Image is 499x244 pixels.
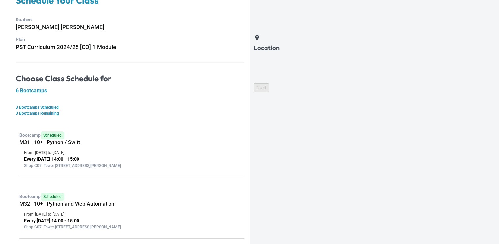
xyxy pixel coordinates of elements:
p: Bootcamp [19,193,244,201]
h5: 6 Bootcamps [16,87,244,94]
p: Next [256,84,266,91]
p: [DATE] [35,211,47,217]
h5: M31 | 10+ | Python / Swift [19,139,244,146]
p: Bootcamp [19,131,244,139]
button: Next [254,83,269,92]
h6: [PERSON_NAME] [PERSON_NAME] [16,23,244,32]
p: Plan [16,36,244,43]
p: [DATE] [53,211,64,217]
h4: Choose Class Schedule for [16,74,244,84]
h6: PST Curriculum 2024/25 [CO] 1 Module [16,43,244,52]
span: Scheduled [41,193,64,201]
p: From [24,211,34,217]
h5: M32 | 10+ | Python and Web Automation [19,201,244,207]
p: Every [DATE] 14:00 - 15:00 [24,217,240,224]
p: 3 Bootcamps Scheduled [16,104,244,110]
p: Shop G07, Tower [STREET_ADDRESS][PERSON_NAME] [24,163,240,169]
p: Student [16,16,244,23]
p: 3 Bootcamps Remaining [16,110,244,116]
span: Scheduled [41,131,64,139]
p: [DATE] [53,150,64,156]
p: to [48,150,51,156]
p: Every [DATE] 14:00 - 15:00 [24,156,240,163]
p: to [48,211,51,217]
p: Location [254,44,489,53]
p: Shop G07, Tower [STREET_ADDRESS][PERSON_NAME] [24,224,240,230]
p: [DATE] [35,150,47,156]
p: From [24,150,34,156]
